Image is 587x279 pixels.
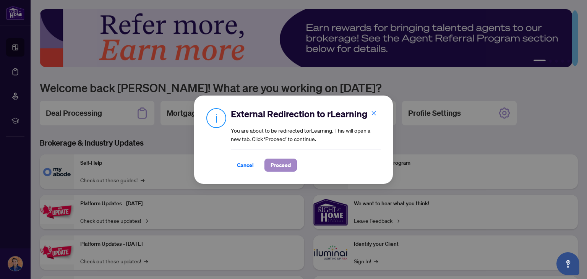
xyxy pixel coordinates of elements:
button: Proceed [264,159,297,172]
span: Cancel [237,159,254,171]
div: You are about to be redirected to rLearning . This will open a new tab. Click ‘Proceed’ to continue. [231,108,381,172]
button: Open asap [556,252,579,275]
button: Cancel [231,159,260,172]
h2: External Redirection to rLearning [231,108,381,120]
span: Proceed [271,159,291,171]
img: Info Icon [206,108,226,128]
span: close [371,110,376,116]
